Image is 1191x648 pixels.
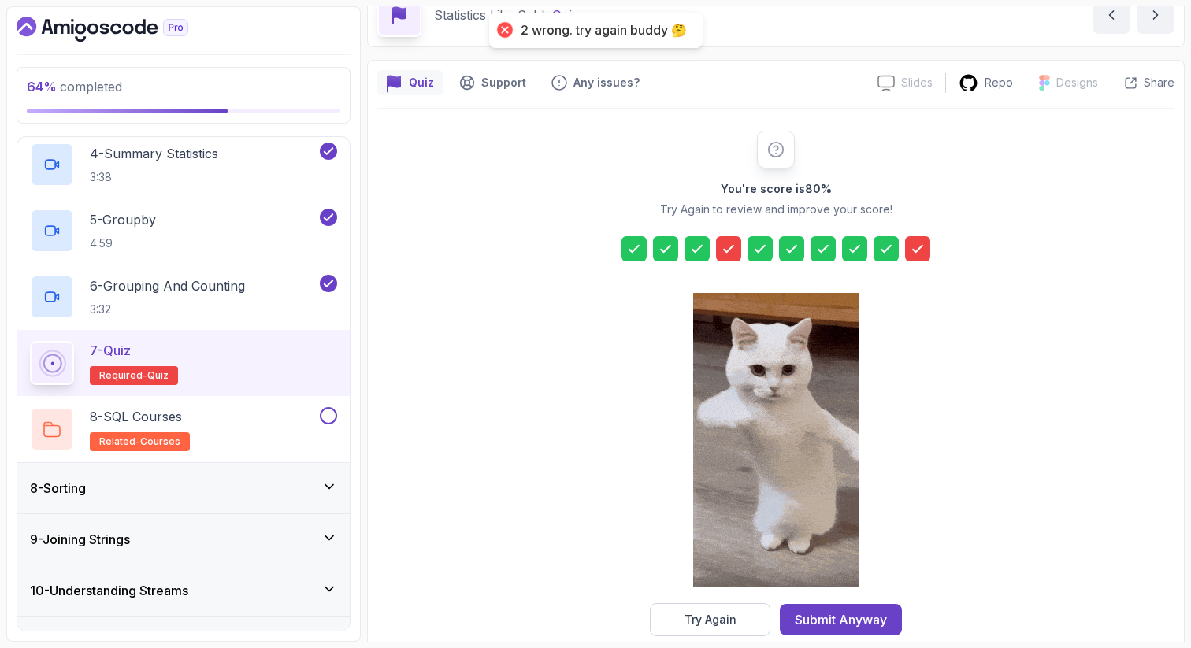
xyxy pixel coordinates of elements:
span: completed [27,79,122,94]
p: Repo [985,75,1013,91]
a: Dashboard [17,17,224,42]
p: 5 - Groupby [90,210,156,229]
p: Statistics Like Sql [434,6,536,24]
button: Submit Anyway [780,604,902,635]
button: 6-Grouping And Counting3:32 [30,275,337,319]
p: 3:38 [90,169,218,185]
p: 4:59 [90,235,156,251]
p: Slides [901,75,933,91]
span: 64 % [27,79,57,94]
img: cool-cat [693,293,859,587]
div: Submit Anyway [795,610,887,629]
button: 9-Joining Strings [17,514,350,565]
p: Designs [1056,75,1098,91]
button: 8-Sorting [17,463,350,513]
button: 10-Understanding Streams [17,565,350,616]
button: Share [1111,75,1174,91]
p: 7 - Quiz [90,341,131,360]
div: Try Again [685,612,736,628]
p: Support [481,75,526,91]
span: related-courses [99,435,180,448]
h3: 8 - Sorting [30,479,86,498]
span: quiz [147,369,169,382]
div: 2 wrong. try again buddy 🤔 [521,22,687,39]
p: 3:32 [90,302,245,317]
p: 4 - Summary Statistics [90,144,218,163]
p: Any issues? [573,75,640,91]
button: Support button [450,70,536,95]
button: 7-QuizRequired-quiz [30,341,337,385]
button: 5-Groupby4:59 [30,209,337,253]
a: Repo [946,73,1026,93]
h3: 10 - Understanding Streams [30,581,188,600]
h3: 9 - Joining Strings [30,530,130,549]
button: 4-Summary Statistics3:38 [30,143,337,187]
p: Share [1144,75,1174,91]
p: Quiz [409,75,434,91]
p: 8 - SQL Courses [90,407,182,426]
button: Try Again [650,603,770,636]
p: Try Again to review and improve your score! [660,202,892,217]
button: 8-SQL Coursesrelated-courses [30,407,337,451]
h2: You're score is 80 % [721,181,832,197]
button: Feedback button [542,70,649,95]
p: 6 - Grouping And Counting [90,276,245,295]
button: quiz button [377,70,443,95]
span: Required- [99,369,147,382]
